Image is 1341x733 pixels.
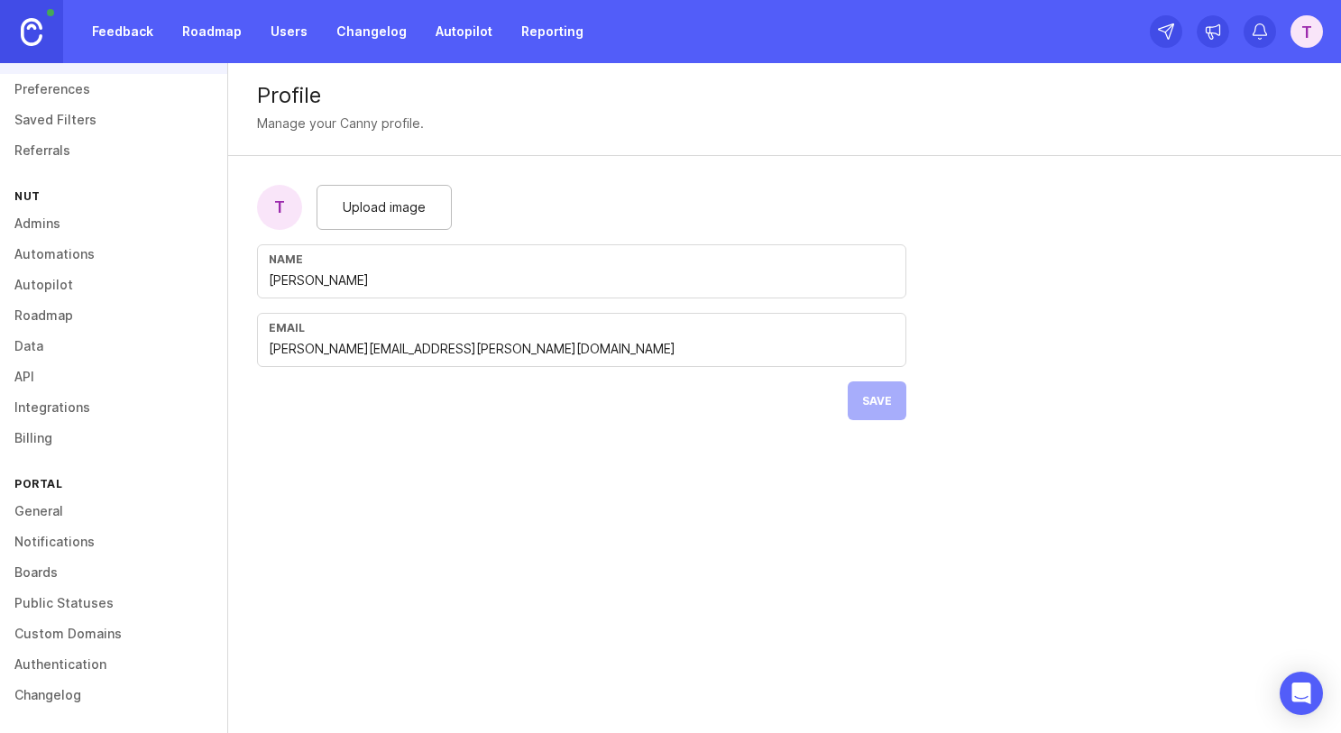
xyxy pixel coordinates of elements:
div: Email [269,321,895,334]
div: Name [269,252,895,266]
div: Open Intercom Messenger [1280,672,1323,715]
img: Canny Home [21,18,42,46]
div: T [257,185,302,230]
a: Autopilot [425,15,503,48]
a: Feedback [81,15,164,48]
a: Changelog [326,15,418,48]
div: Manage your Canny profile. [257,114,424,133]
a: Roadmap [171,15,253,48]
a: Reporting [510,15,594,48]
button: T [1290,15,1323,48]
a: Users [260,15,318,48]
div: Profile [257,85,1312,106]
span: Upload image [343,197,426,217]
